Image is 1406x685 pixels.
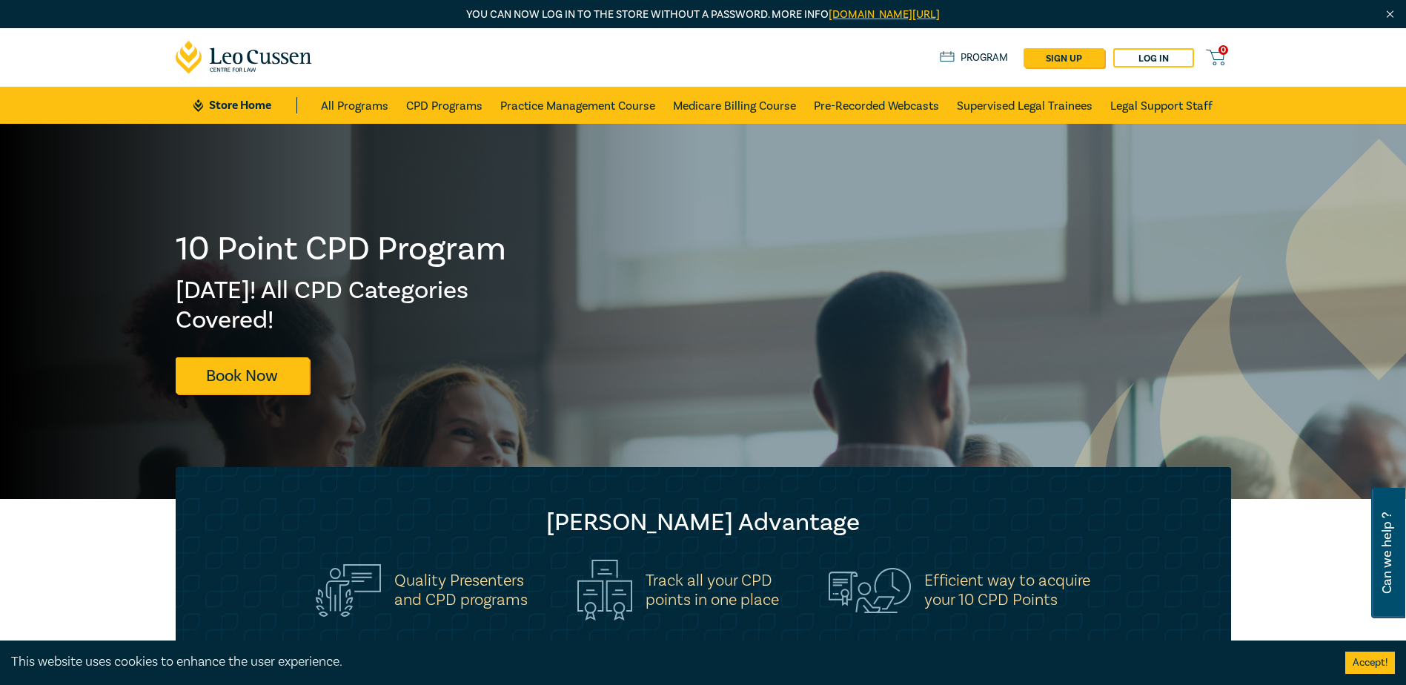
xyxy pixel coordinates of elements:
[829,7,940,21] a: [DOMAIN_NAME][URL]
[1380,497,1394,609] span: Can we help ?
[673,87,796,124] a: Medicare Billing Course
[940,50,1009,66] a: Program
[321,87,388,124] a: All Programs
[394,571,528,609] h5: Quality Presenters and CPD programs
[193,97,296,113] a: Store Home
[406,87,483,124] a: CPD Programs
[957,87,1092,124] a: Supervised Legal Trainees
[11,652,1323,672] div: This website uses cookies to enhance the user experience.
[577,560,632,621] img: Track all your CPD<br>points in one place
[176,276,508,335] h2: [DATE]! All CPD Categories Covered!
[176,230,508,268] h1: 10 Point CPD Program
[1024,48,1104,67] a: sign up
[176,7,1231,23] p: You can now log in to the store without a password. More info
[1218,45,1228,55] span: 0
[1384,8,1396,21] img: Close
[814,87,939,124] a: Pre-Recorded Webcasts
[1110,87,1213,124] a: Legal Support Staff
[316,564,381,617] img: Quality Presenters<br>and CPD programs
[500,87,655,124] a: Practice Management Course
[646,571,779,609] h5: Track all your CPD points in one place
[924,571,1090,609] h5: Efficient way to acquire your 10 CPD Points
[1113,48,1194,67] a: Log in
[829,568,911,612] img: Efficient way to acquire<br>your 10 CPD Points
[1345,652,1395,674] button: Accept cookies
[176,357,309,394] a: Book Now
[205,508,1201,537] h2: [PERSON_NAME] Advantage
